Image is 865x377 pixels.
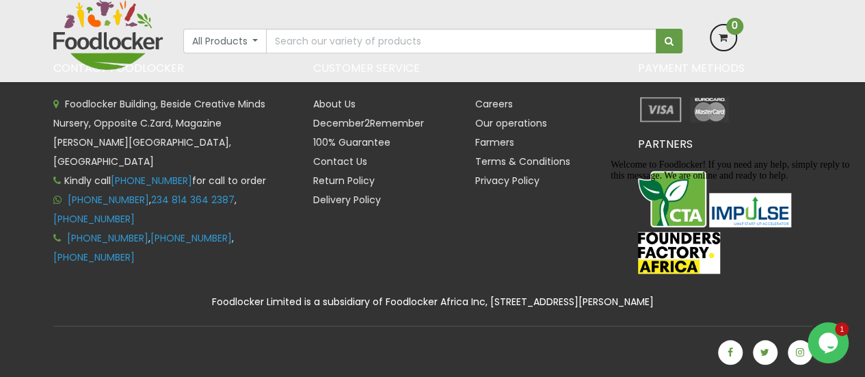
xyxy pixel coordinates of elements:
iframe: chat widget [808,322,851,363]
input: Search our variety of products [266,29,656,53]
a: [PHONE_NUMBER] [68,193,149,207]
div: Welcome to Foodlocker! If you need any help, simply reply to this message. We are online and read... [5,5,252,27]
a: Privacy Policy [475,174,540,187]
h3: PARTNERS [638,138,812,151]
a: Our operations [475,116,547,130]
a: December2Remember [313,116,424,130]
div: Foodlocker Limited is a subsidiary of Foodlocker Africa Inc, [STREET_ADDRESS][PERSON_NAME] [43,294,823,310]
a: Careers [475,97,513,111]
a: 100% Guarantee [313,135,390,149]
a: Terms & Conditions [475,155,570,168]
span: 0 [726,18,743,35]
img: payment [638,94,684,125]
span: , , [53,193,237,226]
span: , , [53,231,234,264]
a: [PHONE_NUMBER] [150,231,232,245]
a: Farmers [475,135,514,149]
a: 234 814 364 2387 [151,193,235,207]
a: [PHONE_NUMBER] [53,250,135,264]
span: Kindly call for call to order [53,174,266,187]
button: All Products [183,29,267,53]
span: Foodlocker Building, Beside Creative Minds Nursery, Opposite C.Zard, Magazine [PERSON_NAME][GEOGR... [53,97,265,168]
a: About Us [313,97,356,111]
a: [PHONE_NUMBER] [111,174,192,187]
a: Delivery Policy [313,193,381,207]
a: [PHONE_NUMBER] [67,231,148,245]
iframe: chat widget [605,154,851,315]
a: Return Policy [313,174,375,187]
a: Contact Us [313,155,367,168]
span: Welcome to Foodlocker! If you need any help, simply reply to this message. We are online and read... [5,5,244,27]
img: payment [687,94,732,125]
a: [PHONE_NUMBER] [53,212,135,226]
